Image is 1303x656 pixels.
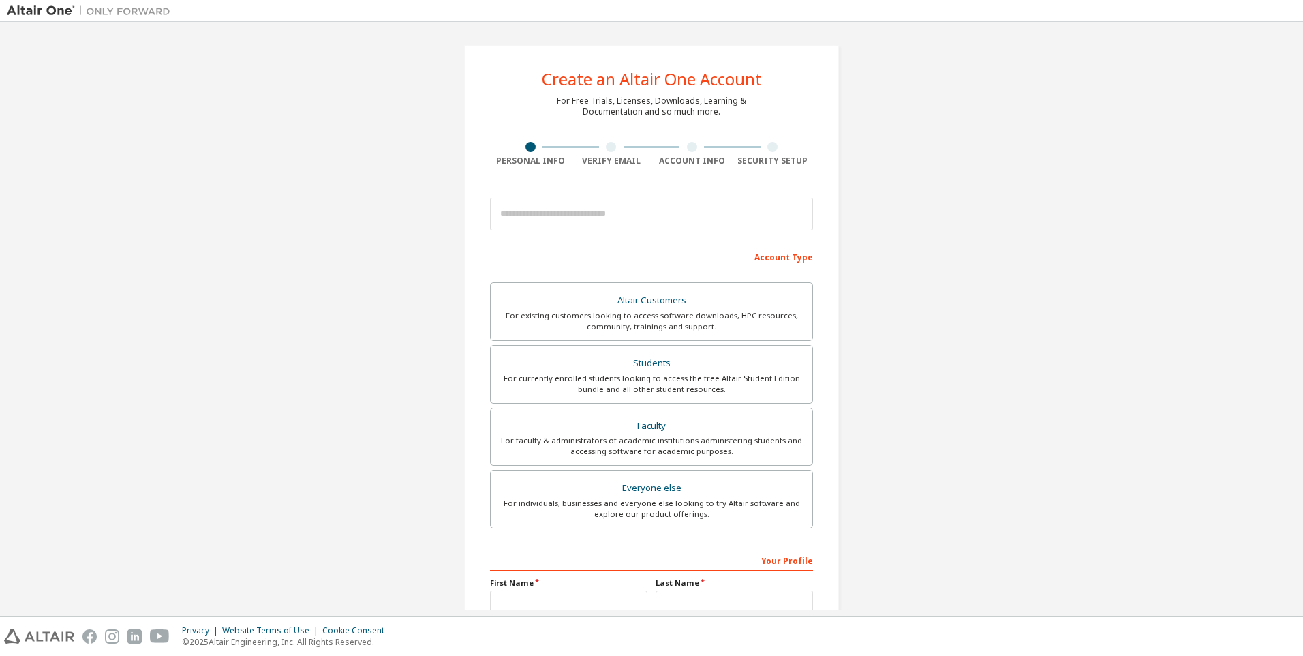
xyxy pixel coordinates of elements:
img: instagram.svg [105,629,119,644]
label: Last Name [656,578,813,588]
div: Website Terms of Use [222,625,322,636]
div: Altair Customers [499,291,804,310]
div: For existing customers looking to access software downloads, HPC resources, community, trainings ... [499,310,804,332]
div: Cookie Consent [322,625,393,636]
div: Your Profile [490,549,813,571]
div: Account Info [651,155,733,166]
div: Verify Email [571,155,652,166]
div: Security Setup [733,155,814,166]
div: Everyone else [499,479,804,498]
img: altair_logo.svg [4,629,74,644]
label: First Name [490,578,647,588]
div: Account Type [490,245,813,267]
p: © 2025 Altair Engineering, Inc. All Rights Reserved. [182,636,393,648]
img: linkedin.svg [127,629,142,644]
div: Faculty [499,417,804,436]
div: For currently enrolled students looking to access the free Altair Student Edition bundle and all ... [499,373,804,395]
div: For individuals, businesses and everyone else looking to try Altair software and explore our prod... [499,498,804,520]
img: facebook.svg [82,629,97,644]
div: For faculty & administrators of academic institutions administering students and accessing softwa... [499,435,804,457]
div: Create an Altair One Account [542,71,762,87]
div: For Free Trials, Licenses, Downloads, Learning & Documentation and so much more. [557,95,746,117]
div: Students [499,354,804,373]
img: youtube.svg [150,629,170,644]
img: Altair One [7,4,177,18]
div: Privacy [182,625,222,636]
div: Personal Info [490,155,571,166]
